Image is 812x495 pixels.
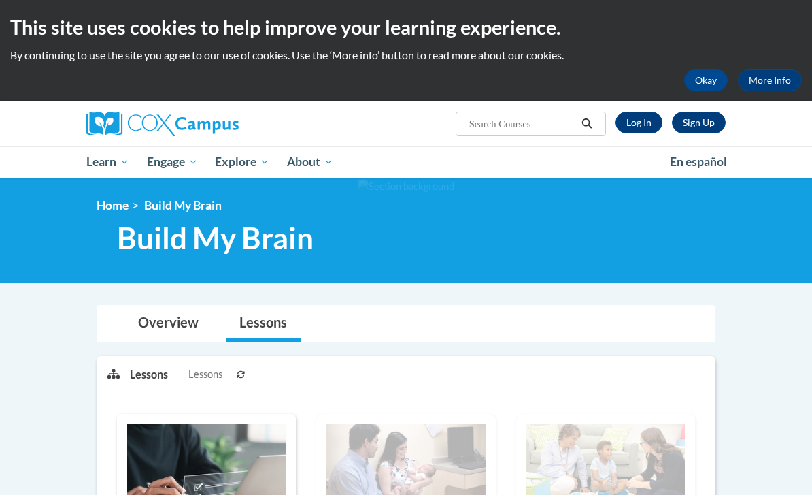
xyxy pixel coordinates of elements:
button: Okay [684,69,728,91]
a: En español [661,148,736,176]
a: Home [97,198,129,212]
a: Learn [78,146,138,178]
span: En español [670,155,727,169]
a: About [278,146,342,178]
a: Register [672,112,726,133]
a: Engage [138,146,207,178]
h2: This site uses cookies to help improve your learning experience. [10,14,802,41]
span: Lessons [188,367,222,382]
input: Search Courses [468,116,577,132]
span: Learn [86,154,129,170]
a: More Info [738,69,802,91]
span: Explore [215,154,269,170]
button: Search [577,116,597,132]
span: Build My Brain [144,198,222,212]
a: Log In [615,112,662,133]
a: Explore [206,146,278,178]
a: Cox Campus [86,112,286,136]
span: Build My Brain [117,220,314,256]
div: Main menu [76,146,736,178]
p: By continuing to use the site you agree to our use of cookies. Use the ‘More info’ button to read... [10,48,802,63]
span: About [287,154,333,170]
p: Lessons [130,367,168,382]
span: Engage [147,154,198,170]
a: Overview [124,306,212,342]
a: Lessons [226,306,301,342]
img: Cox Campus [86,112,239,136]
img: Section background [358,179,454,194]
